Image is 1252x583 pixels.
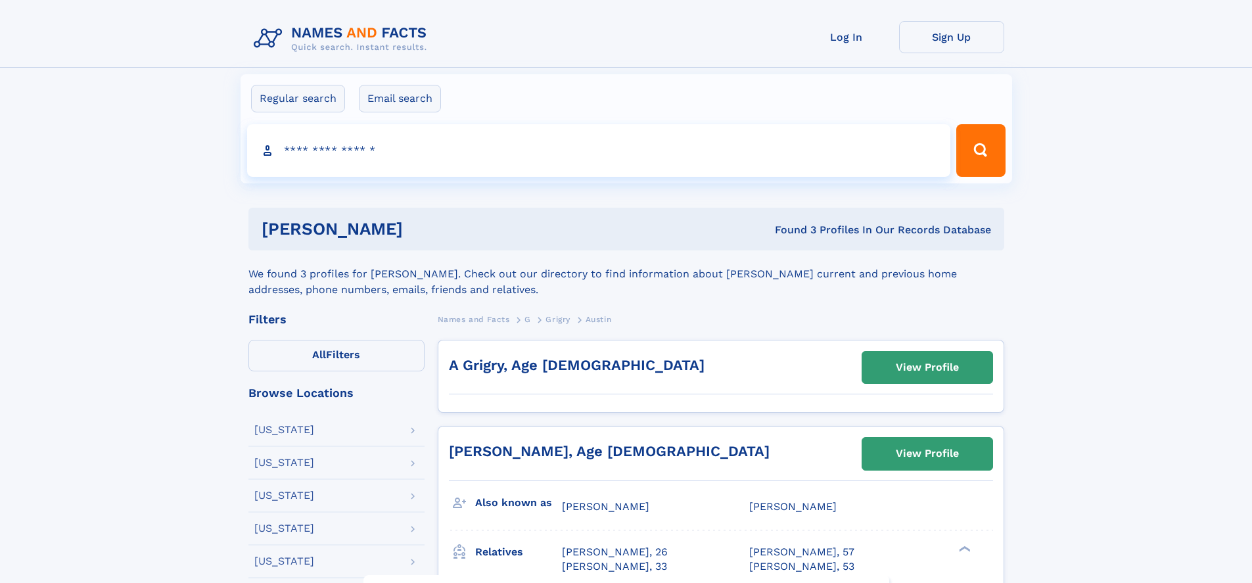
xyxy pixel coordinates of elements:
label: Filters [248,340,425,371]
a: A Grigry, Age [DEMOGRAPHIC_DATA] [449,357,705,373]
div: [US_STATE] [254,425,314,435]
span: [PERSON_NAME] [562,500,649,513]
div: View Profile [896,438,959,469]
a: [PERSON_NAME], Age [DEMOGRAPHIC_DATA] [449,443,770,459]
a: View Profile [862,438,992,469]
a: [PERSON_NAME], 26 [562,545,668,559]
span: All [312,348,326,361]
h1: [PERSON_NAME] [262,221,589,237]
a: View Profile [862,352,992,383]
a: G [524,311,531,327]
div: Found 3 Profiles In Our Records Database [589,223,991,237]
input: search input [247,124,951,177]
div: View Profile [896,352,959,383]
a: Names and Facts [438,311,510,327]
img: Logo Names and Facts [248,21,438,57]
div: ❯ [956,544,971,553]
div: [US_STATE] [254,490,314,501]
label: Regular search [251,85,345,112]
button: Search Button [956,124,1005,177]
div: Filters [248,314,425,325]
div: [US_STATE] [254,556,314,567]
a: Sign Up [899,21,1004,53]
span: Grigry [545,315,570,324]
span: G [524,315,531,324]
a: [PERSON_NAME], 33 [562,559,667,574]
a: Log In [794,21,899,53]
h3: Relatives [475,541,562,563]
div: [US_STATE] [254,523,314,534]
span: [PERSON_NAME] [749,500,837,513]
label: Email search [359,85,441,112]
div: We found 3 profiles for [PERSON_NAME]. Check out our directory to find information about [PERSON_... [248,250,1004,298]
a: Grigry [545,311,570,327]
div: [US_STATE] [254,457,314,468]
div: Browse Locations [248,387,425,399]
a: [PERSON_NAME], 53 [749,559,854,574]
h3: Also known as [475,492,562,514]
a: [PERSON_NAME], 57 [749,545,854,559]
span: Austin [586,315,612,324]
